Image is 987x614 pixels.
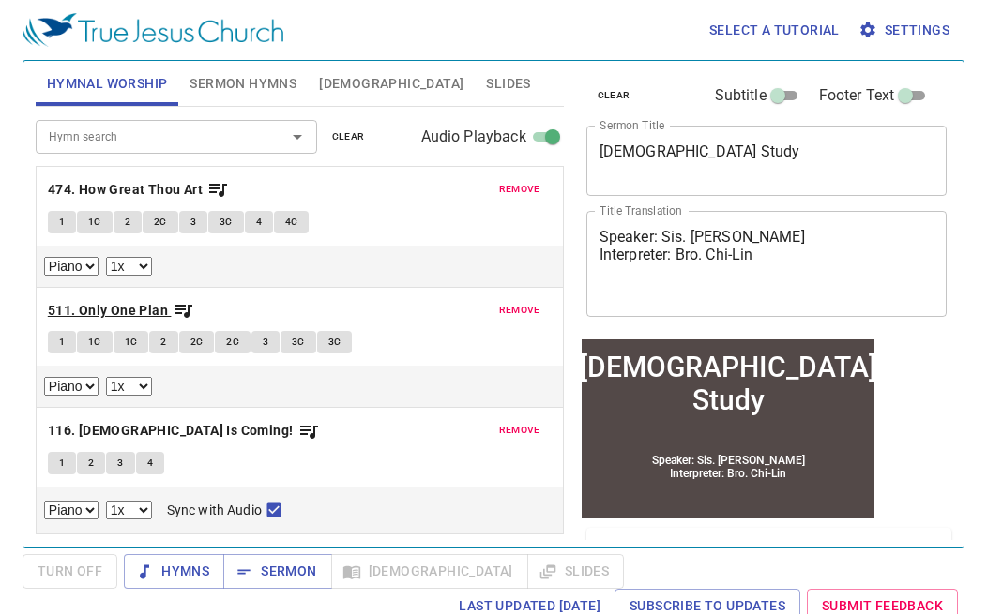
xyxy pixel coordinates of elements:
[44,257,99,276] select: Select Track
[114,211,142,233] button: 2
[499,181,540,198] span: remove
[284,124,311,150] button: Open
[154,214,167,231] span: 2C
[600,228,934,299] textarea: Speaker: Sis. [PERSON_NAME] Interpreter: Bro. Chi-Lin
[488,178,552,201] button: remove
[125,334,138,351] span: 1C
[179,211,207,233] button: 3
[190,214,196,231] span: 3
[274,211,310,233] button: 4C
[226,334,239,351] span: 2C
[48,299,195,322] button: 511. Only One Plan
[139,560,209,583] span: Hymns
[285,214,298,231] span: 4C
[48,331,76,353] button: 1
[59,214,65,231] span: 1
[167,501,262,520] span: Sync with Audio
[48,452,76,474] button: 1
[702,13,847,48] button: Select a tutorial
[136,452,164,474] button: 4
[44,377,99,396] select: Select Track
[319,72,463,96] span: [DEMOGRAPHIC_DATA]
[44,501,99,519] select: Select Track
[48,178,230,202] button: 474. How Great Thou Art
[586,84,642,107] button: clear
[77,211,113,233] button: 1C
[77,331,113,353] button: 1C
[48,419,294,442] b: 116. [DEMOGRAPHIC_DATA] Is Coming!
[77,452,105,474] button: 2
[292,334,305,351] span: 3C
[147,455,153,472] span: 4
[263,334,268,351] span: 3
[59,334,65,351] span: 1
[598,87,630,104] span: clear
[281,331,316,353] button: 3C
[106,377,152,396] select: Playback Rate
[317,331,353,353] button: 3C
[220,214,233,231] span: 3C
[819,84,895,107] span: Footer Text
[190,72,296,96] span: Sermon Hymns
[586,528,952,610] div: Sermon Lineup(11)
[488,299,552,322] button: remove
[190,334,204,351] span: 2C
[88,334,101,351] span: 1C
[48,419,320,442] button: 116. [DEMOGRAPHIC_DATA] Is Coming!
[124,554,224,589] button: Hymns
[88,214,101,231] span: 1C
[238,560,316,583] span: Sermon
[862,19,949,42] span: Settings
[88,455,94,472] span: 2
[251,331,280,353] button: 3
[332,128,365,145] span: clear
[328,334,342,351] span: 3C
[179,331,215,353] button: 2C
[579,337,877,521] iframe: from-child
[106,501,152,519] select: Playback Rate
[855,13,957,48] button: Settings
[48,211,76,233] button: 1
[223,554,331,589] button: Sermon
[47,72,168,96] span: Hymnal Worship
[149,331,177,353] button: 2
[486,72,530,96] span: Slides
[499,422,540,439] span: remove
[256,214,262,231] span: 4
[125,214,130,231] span: 2
[23,13,283,47] img: True Jesus Church
[215,331,251,353] button: 2C
[114,331,149,353] button: 1C
[488,419,552,442] button: remove
[321,126,376,148] button: clear
[600,142,934,178] textarea: [DEMOGRAPHIC_DATA] Study
[48,178,203,202] b: 474. How Great Thou Art
[106,452,134,474] button: 3
[160,334,166,351] span: 2
[117,455,123,472] span: 3
[421,126,526,148] span: Audio Playback
[208,211,244,233] button: 3C
[48,299,168,322] b: 511. Only One Plan
[715,84,767,107] span: Subtitle
[709,19,840,42] span: Select a tutorial
[499,302,540,319] span: remove
[143,211,178,233] button: 2C
[59,455,65,472] span: 1
[106,257,152,276] select: Playback Rate
[245,211,273,233] button: 4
